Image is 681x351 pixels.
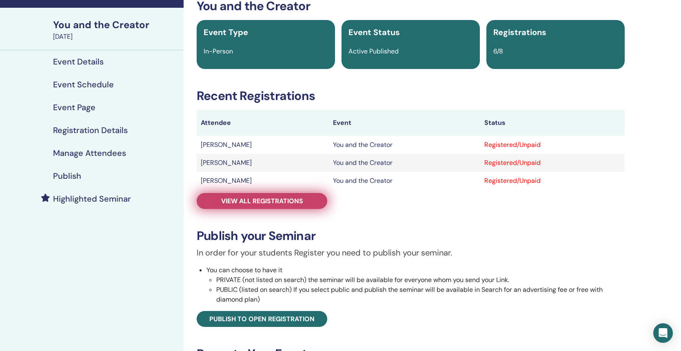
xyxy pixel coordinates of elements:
span: Registrations [493,27,546,38]
span: Event Type [204,27,248,38]
th: Attendee [197,110,329,136]
a: Publish to open registration [197,311,327,327]
span: 6/8 [493,47,503,56]
div: Open Intercom Messenger [653,323,673,343]
td: [PERSON_NAME] [197,136,329,154]
td: [PERSON_NAME] [197,172,329,190]
h3: Recent Registrations [197,89,625,103]
td: You and the Creator [329,154,480,172]
td: [PERSON_NAME] [197,154,329,172]
h4: Highlighted Seminar [53,194,131,204]
li: You can choose to have it [206,265,625,304]
td: You and the Creator [329,172,480,190]
li: PUBLIC (listed on search) If you select public and publish the seminar will be available in Searc... [216,285,625,304]
span: Event Status [348,27,400,38]
th: Event [329,110,480,136]
div: [DATE] [53,32,179,42]
span: In-Person [204,47,233,56]
a: You and the Creator[DATE] [48,18,184,42]
h3: Publish your Seminar [197,229,625,243]
h4: Event Details [53,57,104,67]
p: In order for your students Register you need to publish your seminar. [197,247,625,259]
h4: Registration Details [53,125,128,135]
span: Active Published [348,47,399,56]
td: You and the Creator [329,136,480,154]
th: Status [480,110,624,136]
a: View all registrations [197,193,327,209]
h4: Publish [53,171,81,181]
span: View all registrations [221,197,303,205]
span: Publish to open registration [209,315,315,323]
h4: Event Page [53,102,95,112]
div: Registered/Unpaid [484,176,620,186]
div: Registered/Unpaid [484,140,620,150]
div: You and the Creator [53,18,179,32]
h4: Event Schedule [53,80,114,89]
li: PRIVATE (not listed on search) the seminar will be available for everyone whom you send your Link. [216,275,625,285]
h4: Manage Attendees [53,148,126,158]
div: Registered/Unpaid [484,158,620,168]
